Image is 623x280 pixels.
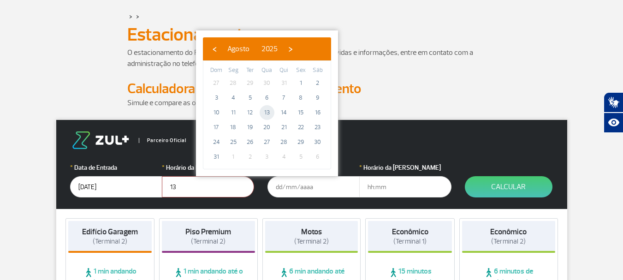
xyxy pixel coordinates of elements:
[310,105,325,120] span: 16
[393,237,427,246] span: (Terminal 1)
[209,90,224,105] span: 3
[392,227,428,237] strong: Econômico
[277,105,291,120] span: 14
[226,105,241,120] span: 11
[294,237,329,246] span: (Terminal 2)
[604,92,623,133] div: Plugin de acessibilidade da Hand Talk.
[185,227,231,237] strong: Piso Premium
[310,90,325,105] span: 9
[293,149,308,164] span: 5
[267,176,360,197] input: dd/mm/aaaa
[226,135,241,149] span: 25
[301,227,322,237] strong: Motos
[208,66,225,76] th: weekday
[310,76,325,90] span: 2
[243,135,257,149] span: 26
[310,120,325,135] span: 23
[260,76,274,90] span: 30
[208,42,221,56] button: ‹
[70,131,131,149] img: logo-zul.png
[260,149,274,164] span: 3
[227,44,249,54] span: Agosto
[465,176,552,197] button: Calcular
[226,149,241,164] span: 1
[209,120,224,135] span: 17
[209,135,224,149] span: 24
[243,105,257,120] span: 12
[243,90,257,105] span: 5
[359,176,451,197] input: hh:mm
[277,149,291,164] span: 4
[359,163,451,173] label: Horário da [PERSON_NAME]
[226,76,241,90] span: 28
[243,76,257,90] span: 29
[221,42,255,56] button: Agosto
[260,90,274,105] span: 6
[277,135,291,149] span: 28
[139,138,186,143] span: Parceiro Oficial
[191,237,225,246] span: (Terminal 2)
[284,42,297,56] button: ›
[127,97,496,108] p: Simule e compare as opções.
[226,90,241,105] span: 4
[293,135,308,149] span: 29
[310,135,325,149] span: 30
[255,42,284,56] button: 2025
[209,105,224,120] span: 10
[162,176,254,197] input: hh:mm
[209,76,224,90] span: 27
[261,44,278,54] span: 2025
[196,30,338,176] bs-datepicker-container: calendar
[293,105,308,120] span: 15
[127,27,496,42] h1: Estacionamento
[127,47,496,69] p: O estacionamento do RIOgaleão é administrado pela Estapar. Para dúvidas e informações, entre em c...
[293,90,308,105] span: 8
[127,80,496,97] h2: Calculadora de Tarifa do Estacionamento
[275,66,292,76] th: weekday
[260,105,274,120] span: 13
[93,237,127,246] span: (Terminal 2)
[310,149,325,164] span: 6
[226,120,241,135] span: 18
[136,11,139,22] a: >
[490,227,527,237] strong: Econômico
[243,120,257,135] span: 19
[209,149,224,164] span: 31
[225,66,242,76] th: weekday
[491,237,526,246] span: (Terminal 2)
[277,90,291,105] span: 7
[70,176,162,197] input: dd/mm/aaaa
[208,43,297,52] bs-datepicker-navigation-view: ​ ​ ​
[162,163,254,173] label: Horário da Entrada
[129,11,132,22] a: >
[293,76,308,90] span: 1
[70,163,162,173] label: Data de Entrada
[604,113,623,133] button: Abrir recursos assistivos.
[242,66,259,76] th: weekday
[82,227,138,237] strong: Edifício Garagem
[260,120,274,135] span: 20
[292,66,309,76] th: weekday
[277,76,291,90] span: 31
[604,92,623,113] button: Abrir tradutor de língua de sinais.
[293,120,308,135] span: 22
[260,135,274,149] span: 27
[259,66,276,76] th: weekday
[309,66,326,76] th: weekday
[243,149,257,164] span: 2
[277,120,291,135] span: 21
